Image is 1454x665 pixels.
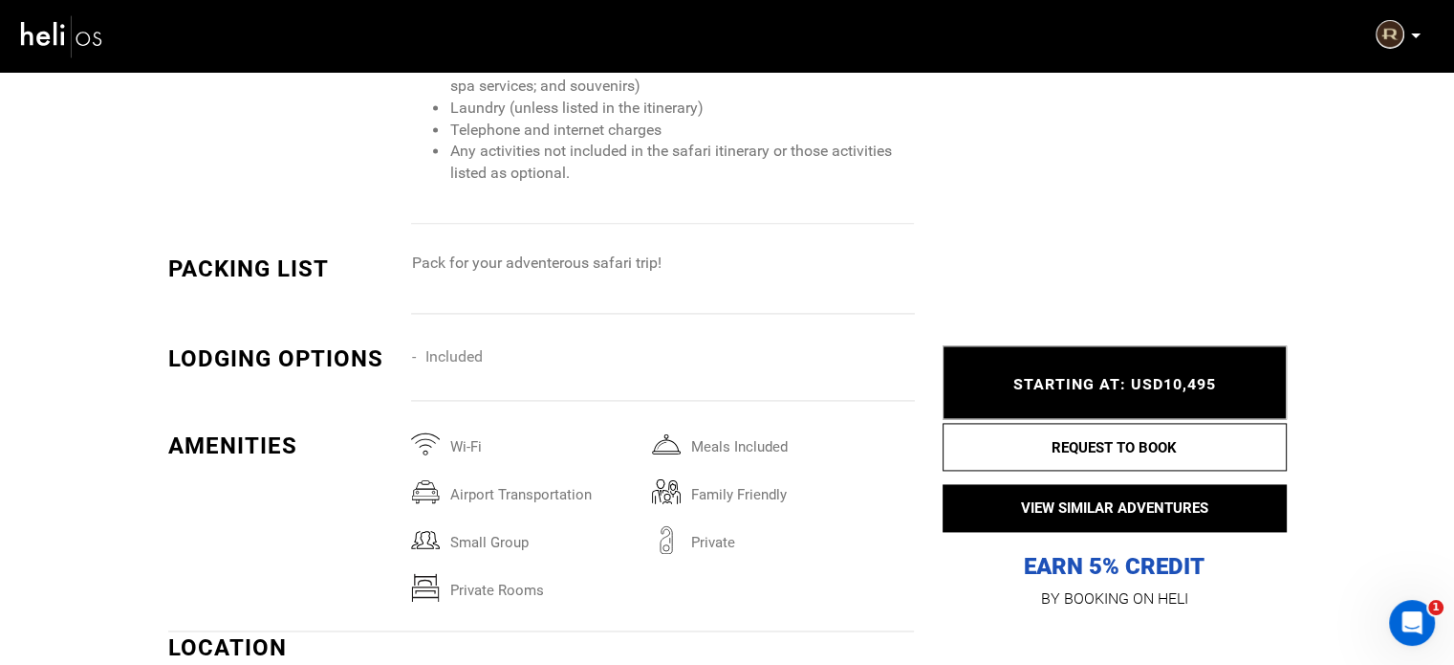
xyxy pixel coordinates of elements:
span: airport transportation [440,477,652,502]
div: PACKING LIST [168,253,398,285]
div: Amenities [168,430,398,462]
li: Telephone and internet charges [449,120,913,142]
span: small group [440,525,652,550]
img: private.svg [652,525,681,554]
li: Included [411,343,652,371]
p: BY BOOKING ON HELI [943,586,1287,612]
img: mealsincluded.svg [652,430,681,458]
iframe: Intercom live chat [1389,600,1435,646]
div: Lodging options [168,343,398,375]
li: Laundry (unless listed in the itinerary) [449,98,913,120]
img: privaterooms.svg [411,573,440,602]
li: Any activities not included in the safari itinerary or those activities listed as optional. [449,141,913,185]
span: 1 [1428,600,1443,615]
p: Pack for your adventerous safari trip! [411,253,913,275]
img: familyfriendly.svg [652,477,681,506]
span: Wi-Fi [440,430,652,454]
p: EARN 5% CREDIT [943,361,1287,582]
span: Private Rooms [440,573,652,598]
li: Items of a personal nature (such as medical expenses; room service; spa services; and souvenirs) [449,54,913,98]
img: smallgroup.svg [411,525,440,554]
img: wifi.svg [411,430,440,458]
button: VIEW SIMILAR ADVENTURES [943,484,1287,532]
img: airporttransportation.svg [411,477,440,506]
img: heli-logo [19,11,105,61]
span: family friendly [681,477,893,502]
span: Meals included [681,430,893,454]
img: 031e345e93ab133d5fc3cdb76f0d4153.png [1376,20,1404,49]
span: STARTING AT: USD10,495 [1013,376,1216,394]
span: Private [681,525,893,550]
button: REQUEST TO BOOK [943,423,1287,471]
